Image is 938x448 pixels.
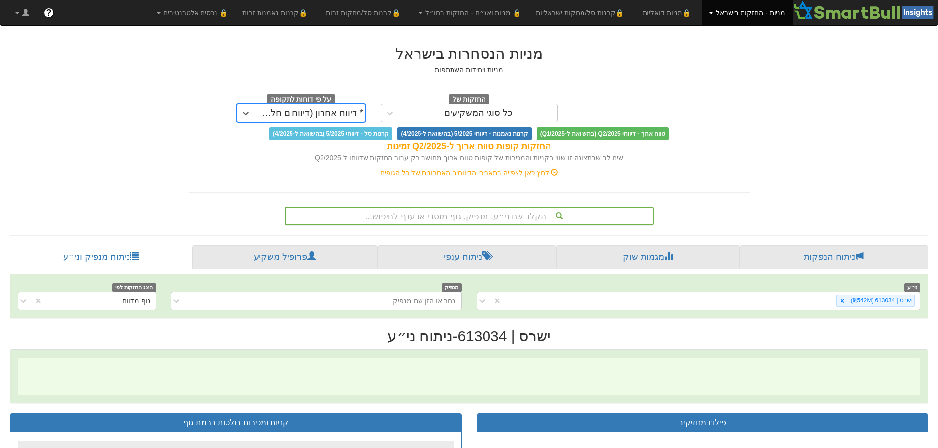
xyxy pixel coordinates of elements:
[192,245,377,269] a: פרופיל משקיע
[449,94,490,105] span: החזקות של
[442,283,462,292] span: מנפיק
[189,66,750,74] h5: מניות ויחידות השתתפות
[189,45,750,61] h2: מניות הנסחרות בישראל
[740,245,928,269] a: ניתוח הנפקות
[181,168,757,178] div: לחץ כאן לצפייה בתאריכי הדיווחים האחרונים של כל הגופים
[149,0,235,25] a: 🔒 נכסים אלטרנטיבים
[904,283,920,292] span: ני״ע
[122,296,151,306] div: גוף מדווח
[411,0,528,25] a: 🔒 מניות ואג״ח - החזקות בחו״ל
[444,108,513,118] div: כל סוגי המשקיעים
[269,127,392,140] span: קרנות סל - דיווחי 5/2025 (בהשוואה ל-4/2025)
[485,418,921,427] h3: פילוח מחזיקים
[848,295,914,306] div: ישרס | 613034 (₪542M)
[537,127,669,140] span: טווח ארוך - דיווחי Q2/2025 (בהשוואה ל-Q1/2025)
[189,153,750,163] div: שים לב שבתצוגה זו שווי הקניות והמכירות של קופות טווח ארוך מחושב רק עבור החזקות שדווחו ל Q2/2025
[189,140,750,153] div: החזקות קופות טווח ארוך ל-Q2/2025 זמינות
[18,358,920,395] span: ‌
[267,94,335,105] span: על פי דוחות לתקופה
[46,8,51,18] span: ?
[286,208,653,224] div: הקלד שם ני״ע, מנפיק, גוף מוסדי או ענף לחיפוש...
[36,0,61,25] a: ?
[10,328,928,344] h2: ישרס | 613034 - ניתוח ני״ע
[393,296,456,306] div: בחר או הזן שם מנפיק
[702,0,792,25] a: מניות - החזקות בישראל
[18,418,454,427] h3: קניות ומכירות בולטות ברמת גוף
[397,127,531,140] span: קרנות נאמנות - דיווחי 5/2025 (בהשוואה ל-4/2025)
[10,245,192,269] a: ניתוח מנפיק וני״ע
[556,245,739,269] a: מגמות שוק
[528,0,635,25] a: 🔒קרנות סל/מחקות ישראליות
[112,283,156,292] span: הצג החזקות לפי
[257,108,363,118] div: * דיווח אחרון (דיווחים חלקיים)
[235,0,319,25] a: 🔒קרנות נאמנות זרות
[378,245,556,269] a: ניתוח ענפי
[635,0,702,25] a: 🔒מניות דואליות
[793,0,938,20] img: Smartbull
[319,0,411,25] a: 🔒קרנות סל/מחקות זרות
